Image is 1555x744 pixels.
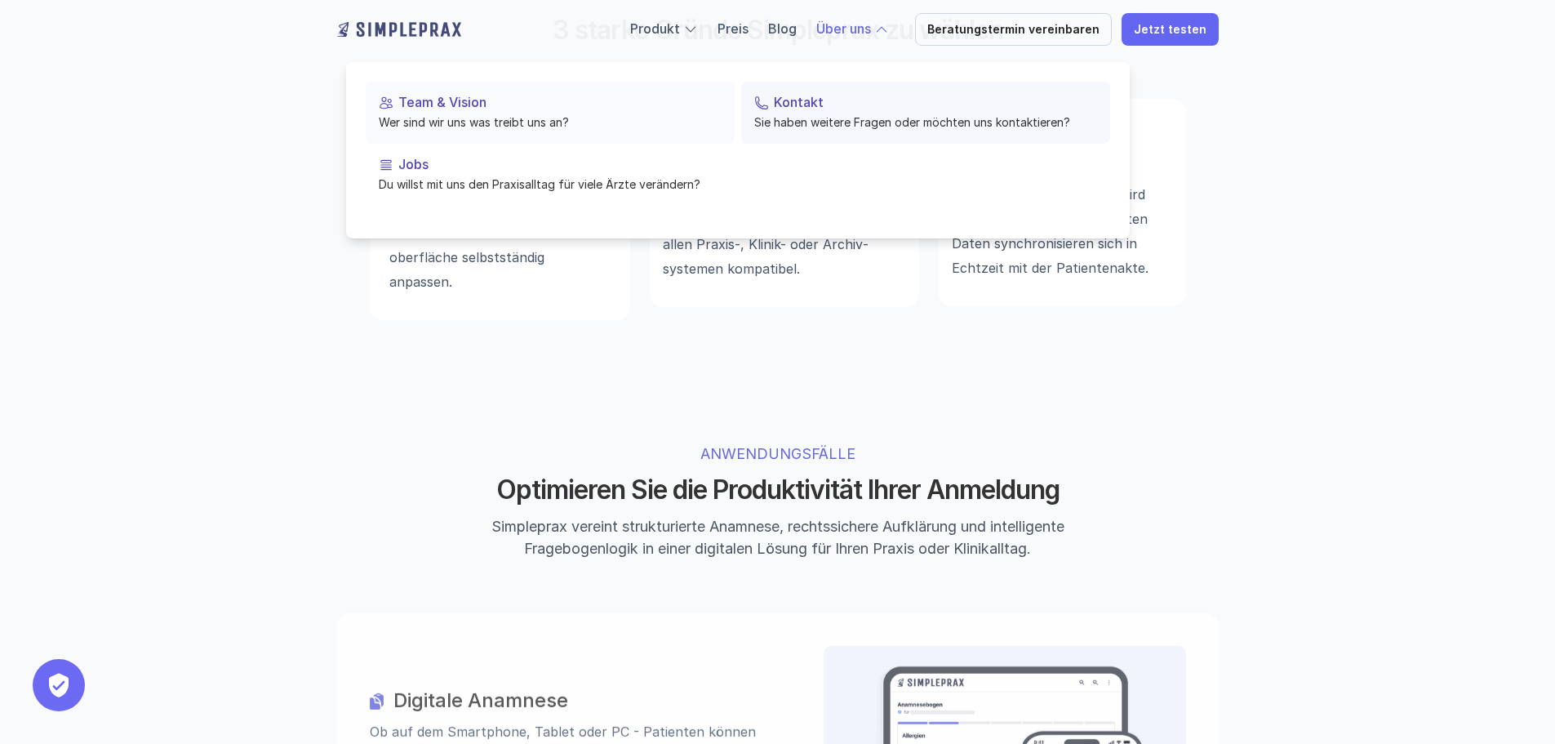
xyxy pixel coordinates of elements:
p: Sie haben weitere Fragen oder möchten uns kontaktieren? [754,114,1097,131]
a: Preis [718,20,749,37]
p: Simpleprax ist über GDT, VDDS, FHIR oder individuellen Schnittstellen mit allen Praxis-, Klinik- ... [663,182,906,280]
a: Beratungstermin vereinbaren [915,13,1112,46]
a: Jetzt testen [1122,13,1219,46]
a: Über uns [816,20,871,37]
p: Simpleprax passt sich Ihrem Workflow an und lässt Sie mit einer intuitiven Benutzer­oberfläche se... [389,172,611,294]
a: Blog [768,20,797,37]
p: Simpleprax vereint strukturierte Anamnese, rechtssichere Aufklärung und intelligente Fragebogenlo... [472,515,1084,559]
a: JobsDu willst mit uns den Praxisalltag für viele Ärzte verändern? [366,144,735,206]
p: Jetzt testen [1134,23,1206,37]
h2: Optimieren Sie die Produktivität Ihrer Anmeldung [472,474,1084,506]
a: Team & VisionWer sind wir uns was treibt uns an? [366,82,735,144]
h3: Digitale Anamnese [393,690,778,714]
p: Doppelte Datenerfassung wird vermieden. Die digital erfassten Daten synchronisieren sich in Echtz... [952,182,1173,280]
a: Produkt [630,20,680,37]
p: ANWENDUNGSFÄLLE [522,443,1033,465]
p: Beratungstermin vereinbaren [927,23,1100,37]
p: Kontakt [774,95,1097,110]
p: Du willst mit uns den Praxisalltag für viele Ärzte verändern? [379,176,722,193]
h3: Eine Datenbasis [952,152,1173,176]
p: Team & Vision [398,95,722,110]
p: Jobs [398,157,722,172]
a: KontaktSie haben weitere Fragen oder möchten uns kontaktieren? [741,82,1110,144]
p: Wer sind wir uns was treibt uns an? [379,114,722,131]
